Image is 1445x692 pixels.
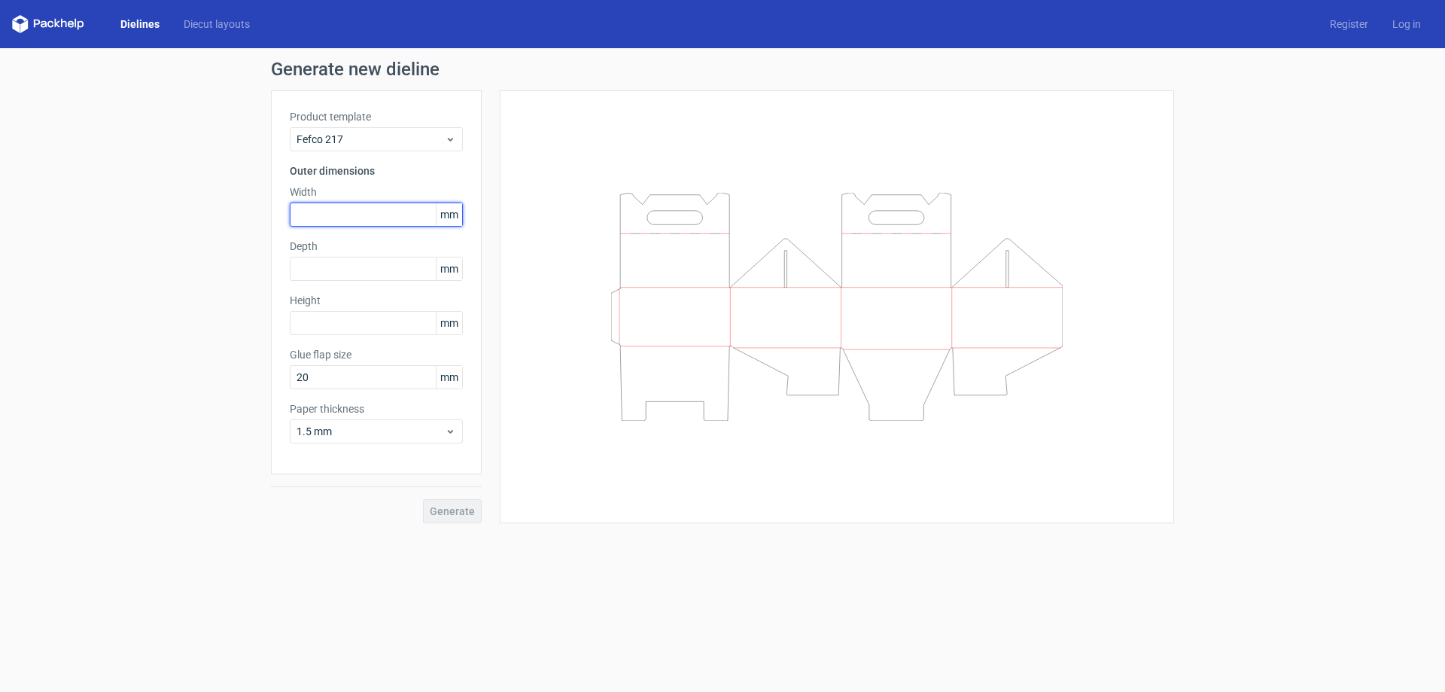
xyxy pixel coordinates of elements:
span: Fefco 217 [297,132,445,147]
label: Height [290,293,463,308]
h3: Outer dimensions [290,163,463,178]
span: mm [436,312,462,334]
label: Glue flap size [290,347,463,362]
a: Dielines [108,17,172,32]
label: Width [290,184,463,200]
span: 1.5 mm [297,424,445,439]
label: Depth [290,239,463,254]
span: mm [436,203,462,226]
a: Log in [1380,17,1433,32]
a: Diecut layouts [172,17,262,32]
a: Register [1318,17,1380,32]
label: Product template [290,109,463,124]
label: Paper thickness [290,401,463,416]
span: mm [436,258,462,280]
h1: Generate new dieline [271,60,1174,78]
span: mm [436,366,462,389]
